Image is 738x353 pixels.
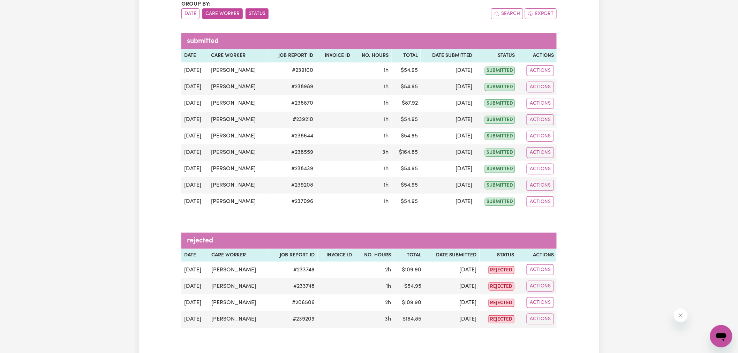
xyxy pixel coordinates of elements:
td: [PERSON_NAME] [208,95,268,112]
td: # 238870 [268,95,316,112]
td: [PERSON_NAME] [209,278,269,294]
td: [DATE] [424,262,480,278]
iframe: Button to launch messaging window [710,325,732,347]
button: Actions [527,82,554,92]
td: # 206506 [269,294,317,311]
td: [DATE] [421,177,475,194]
th: No. Hours [355,249,394,262]
button: Actions [527,114,554,125]
td: $ 54.95 [392,177,421,194]
button: Actions [527,297,554,308]
button: Actions [527,164,554,174]
td: # 237096 [268,194,316,210]
span: 1 hour [384,100,389,106]
span: submitted [485,165,515,173]
button: Actions [527,281,554,292]
td: [DATE] [181,177,208,194]
button: Actions [527,314,554,324]
button: Actions [527,180,554,191]
span: 1 hour [384,68,389,73]
th: Care worker [208,49,268,62]
span: rejected [489,315,514,323]
td: [DATE] [421,95,475,112]
th: Date Submitted [424,249,480,262]
td: [DATE] [181,161,208,177]
td: [DATE] [424,278,480,294]
td: [DATE] [181,95,208,112]
th: Invoice ID [316,49,353,62]
caption: rejected [181,233,557,249]
td: $ 54.95 [392,161,421,177]
span: submitted [485,67,515,75]
span: 1 hour [384,133,389,139]
td: [DATE] [421,144,475,161]
td: $ 54.95 [392,112,421,128]
span: submitted [485,149,515,157]
td: [DATE] [421,62,475,79]
td: [DATE] [421,161,475,177]
td: [PERSON_NAME] [209,294,269,311]
button: Actions [527,147,554,158]
th: Invoice ID [318,249,355,262]
td: # 238644 [268,128,316,144]
td: [DATE] [181,194,208,210]
td: [DATE] [421,112,475,128]
td: $ 109.90 [394,294,424,311]
span: rejected [489,299,514,307]
td: $ 54.95 [392,194,421,210]
td: $ 54.95 [392,62,421,79]
td: $ 164.85 [392,144,421,161]
button: sort invoices by care worker [202,8,243,19]
td: [DATE] [181,294,209,311]
span: 1 hour [384,84,389,90]
button: Actions [527,264,554,275]
td: $ 109.90 [394,262,424,278]
td: [PERSON_NAME] [208,161,268,177]
th: Date [181,49,208,62]
td: [PERSON_NAME] [208,194,268,210]
span: rejected [489,283,514,291]
iframe: Close message [674,308,688,322]
td: [DATE] [421,79,475,95]
button: sort invoices by date [181,8,199,19]
span: 3 hours [383,150,389,155]
td: [DATE] [181,112,208,128]
td: [PERSON_NAME] [208,177,268,194]
td: [DATE] [424,294,480,311]
th: Job Report ID [268,49,316,62]
td: $ 54.95 [394,278,424,294]
span: submitted [485,99,515,107]
span: 1 hour [384,117,389,122]
td: [DATE] [181,79,208,95]
td: $ 87.92 [392,95,421,112]
th: Status [480,249,517,262]
span: submitted [485,181,515,189]
td: [DATE] [181,128,208,144]
th: Date [181,249,209,262]
td: # 238439 [268,161,316,177]
span: rejected [489,266,514,274]
td: [DATE] [181,311,209,328]
td: # 239100 [268,62,316,79]
td: [DATE] [181,144,208,161]
td: $ 164.85 [394,311,424,328]
span: submitted [485,116,515,124]
td: [DATE] [181,278,209,294]
td: # 233749 [269,262,317,278]
td: [PERSON_NAME] [208,62,268,79]
td: [PERSON_NAME] [208,128,268,144]
td: # 239209 [269,311,317,328]
span: submitted [485,132,515,140]
th: No. Hours [353,49,392,62]
td: [DATE] [181,262,209,278]
td: [PERSON_NAME] [208,112,268,128]
button: Actions [527,196,554,207]
button: sort invoices by paid status [246,8,269,19]
th: Status [475,49,518,62]
span: 1 hour [384,199,389,204]
span: submitted [485,198,515,206]
span: Need any help? [4,5,42,10]
td: [PERSON_NAME] [208,144,268,161]
span: 3 hours [385,316,391,322]
span: 1 hour [384,182,389,188]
